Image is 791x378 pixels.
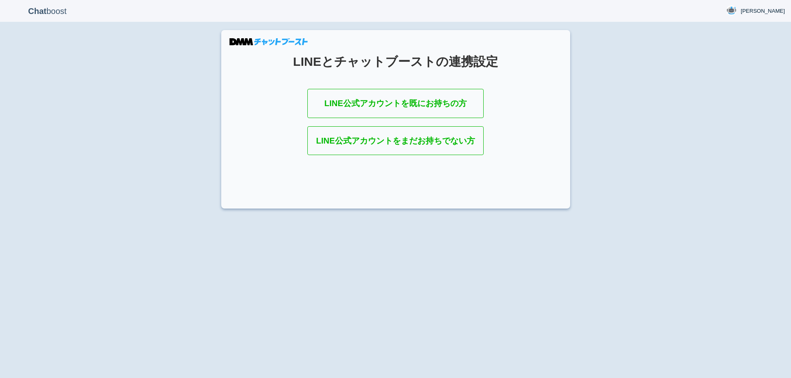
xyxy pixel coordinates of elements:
img: User Image [726,5,737,16]
b: Chat [28,7,46,16]
a: LINE公式アカウントをまだお持ちでない方 [307,126,484,155]
h1: LINEとチャットブーストの連携設定 [242,55,550,68]
a: LINE公式アカウントを既にお持ちの方 [307,89,484,118]
span: [PERSON_NAME] [741,7,785,15]
p: boost [6,1,89,21]
img: DMMチャットブースト [229,38,308,45]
